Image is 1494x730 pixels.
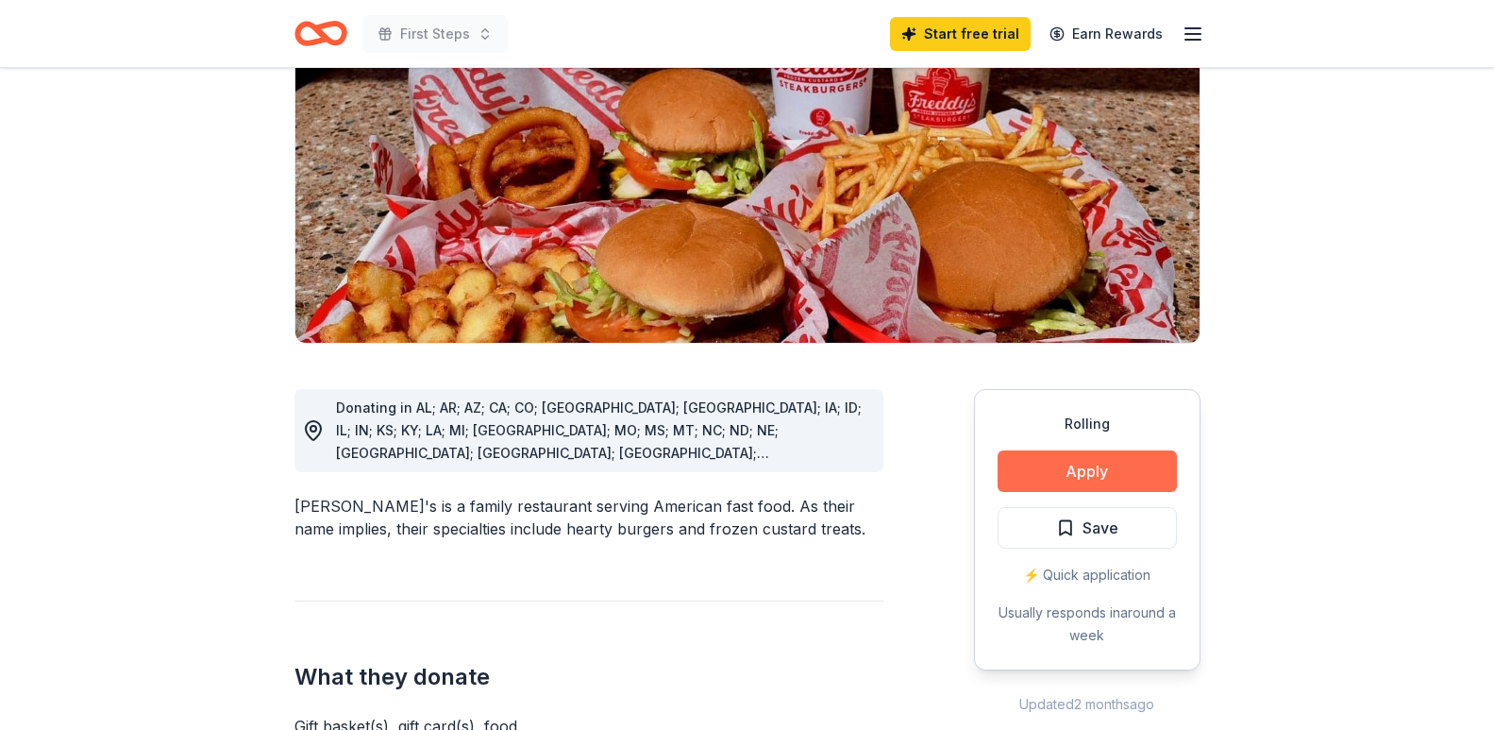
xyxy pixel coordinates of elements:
[998,450,1177,492] button: Apply
[294,11,347,56] a: Home
[400,23,470,45] span: First Steps
[998,564,1177,586] div: ⚡️ Quick application
[1038,17,1174,51] a: Earn Rewards
[294,662,883,692] h2: What they donate
[362,15,508,53] button: First Steps
[998,413,1177,435] div: Rolling
[998,507,1177,549] button: Save
[336,399,862,506] span: Donating in AL; AR; AZ; CA; CO; [GEOGRAPHIC_DATA]; [GEOGRAPHIC_DATA]; IA; ID; IL; IN; KS; KY; LA;...
[974,693,1200,716] div: Updated 2 months ago
[294,495,883,540] div: [PERSON_NAME]'s is a family restaurant serving American fast food. As their name implies, their s...
[998,602,1177,647] div: Usually responds in around a week
[890,17,1031,51] a: Start free trial
[1083,516,1118,540] span: Save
